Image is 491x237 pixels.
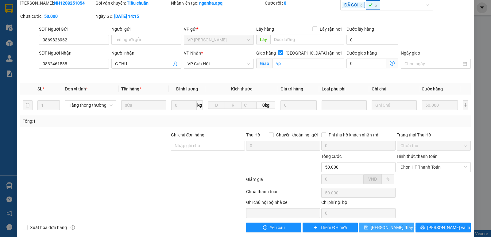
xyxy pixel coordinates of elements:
input: VD: Bàn, Ghế [121,100,166,110]
th: Loại phụ phí [319,83,369,95]
span: close [359,4,362,7]
b: Tiêu chuẩn [127,1,149,6]
th: Ghi chú [369,83,419,95]
b: [DATE] 14:15 [114,14,139,19]
span: Thêm ĐH mới [320,224,346,231]
span: save [364,225,368,230]
span: % [386,177,389,182]
span: Lấy tận nơi [317,26,344,32]
b: 0 [284,1,286,6]
label: Hình thức thanh toán [397,154,438,159]
input: D [208,101,225,109]
button: delete [23,100,33,110]
b: 50.000 [44,14,58,19]
div: Ngày GD: [95,13,169,20]
input: Ghi chú đơn hàng [171,141,245,151]
div: Chi phí nội bộ [321,199,395,208]
span: ✓ [366,0,380,10]
input: Ngày giao [404,60,462,67]
label: Cước lấy hàng [346,27,374,32]
span: [GEOGRAPHIC_DATA] tận nơi [283,50,344,56]
span: VP Nhận [184,51,201,55]
div: Trạng thái Thu Hộ [397,132,471,138]
span: Lấy hàng [256,27,274,32]
span: Hàng thông thường [68,101,113,110]
span: kg [197,100,203,110]
span: Giao hàng [256,51,276,55]
div: SĐT Người Gửi [39,26,109,32]
span: SL [37,86,42,91]
input: Giao tận nơi [273,59,344,68]
div: Chưa thanh toán [245,188,321,199]
span: [PERSON_NAME] thay đổi [371,224,420,231]
span: user-add [173,61,178,66]
span: Định lượng [176,86,198,91]
span: VND [368,177,377,182]
span: Giá trị hàng [280,86,303,91]
input: 0 [422,100,458,110]
span: Chưa thu [400,141,467,150]
span: VP NGỌC HỒI [188,35,250,44]
button: plusThêm ĐH mới [303,223,358,232]
span: Thu Hộ [246,132,260,137]
b: NH1208251054 [54,1,85,6]
input: C [242,101,257,109]
input: Ghi Chú [372,100,417,110]
div: Giảm giá [245,176,321,187]
label: Cước giao hàng [346,51,377,55]
div: SĐT Người Nhận [39,50,109,56]
input: R [225,101,242,109]
span: Cước hàng [422,86,443,91]
div: Tổng: 1 [23,118,190,124]
span: info-circle [71,225,75,230]
span: Kích thước [231,86,252,91]
span: Lấy [256,35,270,44]
span: Xuất hóa đơn hàng [28,224,69,231]
span: exclamation-circle [263,225,267,230]
span: Tổng cước [321,154,342,159]
button: printer[PERSON_NAME] và In [416,223,471,232]
span: printer [420,225,425,230]
div: Người nhận [111,50,181,56]
span: dollar-circle [390,61,395,66]
label: Ngày giao [401,51,420,55]
span: Chuyển khoản ng. gửi [274,132,320,138]
button: exclamation-circleYêu cầu [246,223,301,232]
button: plus [463,100,468,110]
b: nganha.apq [199,1,222,6]
input: Cước lấy hàng [346,35,398,45]
span: ĐÃ GỌI [342,2,365,8]
input: 0 [280,100,317,110]
span: plus [314,225,318,230]
span: [PERSON_NAME] và In [427,224,470,231]
div: Người gửi [111,26,181,32]
input: Dọc đường [270,35,344,44]
span: close [375,4,378,7]
button: save[PERSON_NAME] thay đổi [359,223,414,232]
span: Tên hàng [121,86,141,91]
span: VP Cửa Hội [188,59,250,68]
div: Ghi chú nội bộ nhà xe [246,199,320,208]
span: Phí thu hộ khách nhận trả [326,132,381,138]
label: Ghi chú đơn hàng [171,132,205,137]
span: Yêu cầu [270,224,285,231]
div: VP gửi [184,26,254,32]
span: Chọn HT Thanh Toán [400,162,467,172]
span: 0kg [257,101,275,109]
div: Chưa cước : [20,13,94,20]
input: Cước giao hàng [346,59,386,68]
span: Giao [256,59,273,68]
span: Đơn vị tính [65,86,88,91]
